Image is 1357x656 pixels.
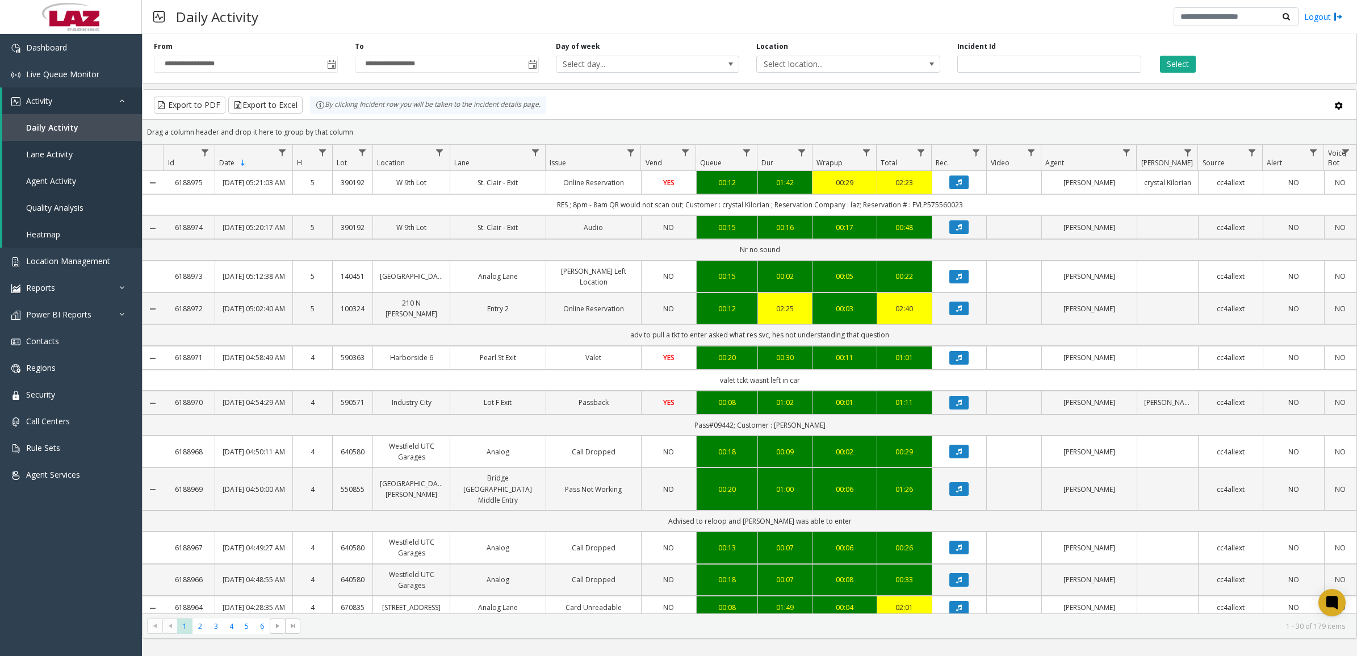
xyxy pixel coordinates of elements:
[1049,222,1130,233] a: [PERSON_NAME]
[222,303,285,314] a: [DATE] 05:02:40 AM
[1334,11,1343,23] img: logout
[1270,542,1317,553] a: NO
[968,145,983,160] a: Rec. Filter Menu
[11,471,20,480] img: 'icon'
[163,239,1356,260] td: Nr no sound
[1205,446,1256,457] a: cc4allext
[819,352,870,363] div: 00:11
[1270,574,1317,585] a: NO
[663,271,674,281] span: NO
[457,542,538,553] a: Analog
[553,542,634,553] a: Call Dropped
[222,397,285,408] a: [DATE] 04:54:29 AM
[765,542,806,553] a: 00:07
[1331,177,1350,188] a: NO
[170,574,208,585] a: 6188966
[1338,145,1354,160] a: Voice Bot Filter Menu
[819,177,870,188] a: 00:29
[819,303,870,314] a: 00:03
[765,303,806,314] a: 02:25
[380,298,443,319] a: 210 N [PERSON_NAME]
[154,97,225,114] button: Export to PDF
[1049,352,1130,363] a: [PERSON_NAME]
[663,484,674,494] span: NO
[1306,145,1321,160] a: Alert Filter Menu
[1049,177,1130,188] a: [PERSON_NAME]
[884,397,925,408] div: 01:11
[380,222,443,233] a: W 9th Lot
[26,202,83,213] span: Quality Analysis
[300,352,326,363] a: 4
[1270,484,1317,495] a: NO
[457,602,538,613] a: Analog Lane
[678,145,693,160] a: Vend Filter Menu
[765,397,806,408] div: 01:02
[26,336,59,346] span: Contacts
[1270,303,1317,314] a: NO
[1180,145,1195,160] a: Parker Filter Menu
[457,352,538,363] a: Pearl St Exit
[26,122,78,133] span: Daily Activity
[703,484,751,495] a: 00:20
[222,222,285,233] a: [DATE] 05:20:17 AM
[553,222,634,233] a: Audio
[26,416,70,427] span: Call Centers
[143,354,163,363] a: Collapse Details
[170,303,208,314] a: 6188972
[2,168,142,194] a: Agent Activity
[703,397,751,408] a: 00:08
[300,542,326,553] a: 4
[143,485,163,494] a: Collapse Details
[703,177,751,188] a: 00:12
[380,537,443,558] a: Westfield UTC Garages
[228,97,303,114] button: Export to Excel
[757,56,903,72] span: Select location...
[553,574,634,585] a: Call Dropped
[526,56,538,72] span: Toggle popup
[663,398,675,407] span: YES
[163,511,1356,532] td: Advised to reloop and [PERSON_NAME] was able to enter
[819,397,870,408] a: 00:01
[163,194,1356,215] td: RES ; 8pm - 8am QR would not scan out; Customer : crystal Kilorian ; Reservation Company : laz; R...
[300,222,326,233] a: 5
[222,484,285,495] a: [DATE] 04:50:00 AM
[703,542,751,553] a: 00:13
[340,271,366,282] a: 140451
[457,397,538,408] a: Lot F Exit
[222,602,285,613] a: [DATE] 04:28:35 AM
[1049,271,1130,282] a: [PERSON_NAME]
[957,41,996,52] label: Incident Id
[663,353,675,362] span: YES
[703,271,751,282] a: 00:15
[765,446,806,457] div: 00:09
[914,145,929,160] a: Total Filter Menu
[1144,397,1191,408] a: [PERSON_NAME]
[1331,222,1350,233] a: NO
[1331,484,1350,495] a: NO
[884,484,925,495] a: 01:26
[648,484,689,495] a: NO
[325,56,337,72] span: Toggle popup
[300,484,326,495] a: 4
[170,271,208,282] a: 6188973
[819,222,870,233] a: 00:17
[884,271,925,282] a: 00:22
[703,222,751,233] a: 00:15
[703,446,751,457] a: 00:18
[222,177,285,188] a: [DATE] 05:21:03 AM
[884,303,925,314] a: 02:40
[316,101,325,110] img: infoIcon.svg
[884,574,925,585] div: 00:33
[340,222,366,233] a: 390192
[170,177,208,188] a: 6188975
[170,484,208,495] a: 6188969
[1144,177,1191,188] a: crystal Kilorian
[819,446,870,457] a: 00:02
[648,303,689,314] a: NO
[703,352,751,363] div: 00:20
[222,271,285,282] a: [DATE] 05:12:38 AM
